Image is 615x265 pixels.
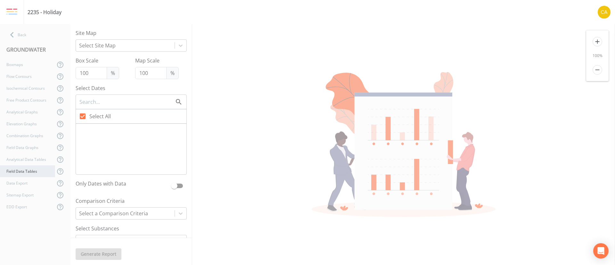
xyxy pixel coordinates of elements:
img: undraw_report_building_chart-e1PV7-8T.svg [312,72,496,217]
label: Select Substances [76,225,187,232]
span: Select All [89,112,111,120]
div: 100 % [586,53,609,59]
label: Select Dates [76,84,187,92]
div: 2235 - Holiday [28,8,61,16]
img: logo [6,8,17,15]
i: remove [593,65,602,75]
input: Search... [79,98,175,106]
label: Comparison Criteria [76,197,187,205]
label: Site Map [76,29,187,37]
label: Only Dates with Data [76,180,168,189]
span: % [107,67,119,79]
span: % [166,67,179,79]
label: Map Scale [135,57,179,64]
div: Open Intercom Messenger [593,243,609,259]
label: Box Scale [76,57,119,64]
img: 37d9cc7f3e1b9ec8ec648c4f5b158cdc [598,6,611,19]
i: add [593,37,602,46]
